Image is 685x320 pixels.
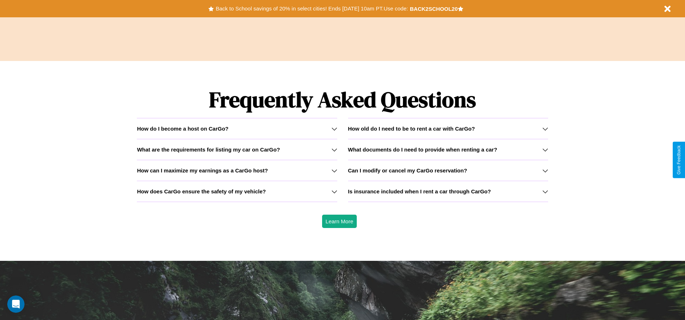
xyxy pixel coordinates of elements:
[676,145,681,175] div: Give Feedback
[348,126,475,132] h3: How old do I need to be to rent a car with CarGo?
[137,81,548,118] h1: Frequently Asked Questions
[137,146,280,153] h3: What are the requirements for listing my car on CarGo?
[322,215,357,228] button: Learn More
[137,167,268,174] h3: How can I maximize my earnings as a CarGo host?
[348,146,497,153] h3: What documents do I need to provide when renting a car?
[348,188,491,194] h3: Is insurance included when I rent a car through CarGo?
[214,4,409,14] button: Back to School savings of 20% in select cities! Ends [DATE] 10am PT.Use code:
[410,6,458,12] b: BACK2SCHOOL20
[7,295,25,313] iframe: Intercom live chat
[348,167,467,174] h3: Can I modify or cancel my CarGo reservation?
[137,188,266,194] h3: How does CarGo ensure the safety of my vehicle?
[137,126,228,132] h3: How do I become a host on CarGo?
